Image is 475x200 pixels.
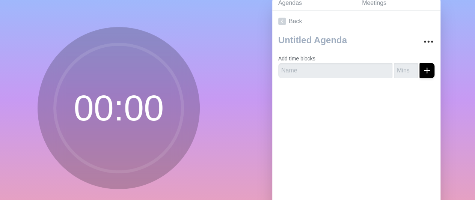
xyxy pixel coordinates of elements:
[394,63,418,78] input: Mins
[278,56,315,62] label: Add time blocks
[278,63,392,78] input: Name
[421,34,436,49] button: More
[272,11,440,32] a: Back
